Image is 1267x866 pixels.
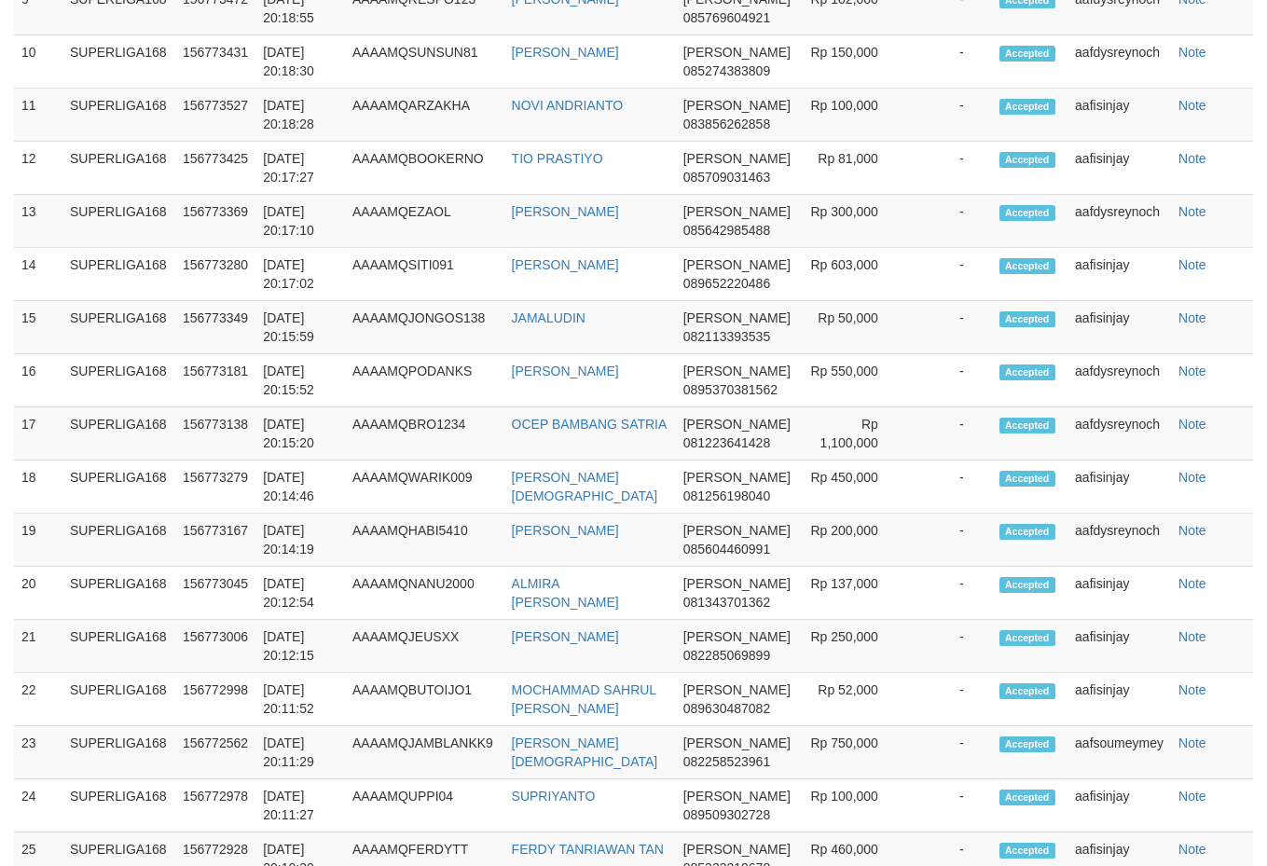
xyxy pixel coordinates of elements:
td: Rp 300,000 [798,195,906,248]
span: [PERSON_NAME] [683,629,791,644]
td: 156773006 [175,620,255,673]
td: 156773425 [175,142,255,195]
span: Accepted [999,577,1055,593]
td: AAAAMQJONGOS138 [345,301,504,354]
td: 156773369 [175,195,255,248]
td: - [906,407,992,460]
span: Copy 081343701362 to clipboard [683,595,770,610]
td: AAAAMQBRO1234 [345,407,504,460]
td: Rp 450,000 [798,460,906,514]
td: SUPERLIGA168 [62,620,175,673]
td: 21 [14,620,62,673]
td: aafdysreynoch [1067,35,1171,89]
td: 156773045 [175,567,255,620]
td: - [906,620,992,673]
td: [DATE] 20:15:20 [255,407,345,460]
a: ALMIRA [PERSON_NAME] [512,576,619,610]
td: 156773167 [175,514,255,567]
td: Rp 603,000 [798,248,906,301]
td: SUPERLIGA168 [62,195,175,248]
span: Accepted [999,418,1055,433]
td: 24 [14,779,62,832]
td: AAAAMQBOOKERNO [345,142,504,195]
span: Accepted [999,843,1055,859]
td: SUPERLIGA168 [62,301,175,354]
td: 17 [14,407,62,460]
span: Accepted [999,364,1055,380]
td: 156773181 [175,354,255,407]
td: Rp 200,000 [798,514,906,567]
td: 156772998 [175,673,255,726]
td: aafisinjay [1067,779,1171,832]
span: Copy 085709031463 to clipboard [683,170,770,185]
td: AAAAMQBUTOIJO1 [345,673,504,726]
td: 22 [14,673,62,726]
td: AAAAMQWARIK009 [345,460,504,514]
td: AAAAMQJAMBLANKK9 [345,726,504,779]
a: Note [1178,98,1206,113]
a: Note [1178,735,1206,750]
span: Accepted [999,46,1055,62]
td: Rp 100,000 [798,89,906,142]
td: aafisinjay [1067,620,1171,673]
span: [PERSON_NAME] [683,523,791,538]
span: [PERSON_NAME] [683,204,791,219]
td: AAAAMQEZAOL [345,195,504,248]
td: [DATE] 20:15:59 [255,301,345,354]
a: Note [1178,45,1206,60]
td: AAAAMQARZAKHA [345,89,504,142]
span: [PERSON_NAME] [683,45,791,60]
td: - [906,142,992,195]
td: aafisinjay [1067,89,1171,142]
td: [DATE] 20:11:52 [255,673,345,726]
td: - [906,248,992,301]
td: - [906,460,992,514]
td: 156772562 [175,726,255,779]
td: - [906,779,992,832]
td: - [906,514,992,567]
span: [PERSON_NAME] [683,98,791,113]
td: AAAAMQHABI5410 [345,514,504,567]
td: AAAAMQNANU2000 [345,567,504,620]
td: [DATE] 20:14:46 [255,460,345,514]
td: aafisinjay [1067,248,1171,301]
a: [PERSON_NAME][DEMOGRAPHIC_DATA] [512,470,658,503]
a: Note [1178,629,1206,644]
td: SUPERLIGA168 [62,514,175,567]
td: 13 [14,195,62,248]
td: [DATE] 20:11:27 [255,779,345,832]
td: Rp 50,000 [798,301,906,354]
a: Note [1178,523,1206,538]
span: [PERSON_NAME] [683,842,791,857]
a: TIO PRASTIYO [512,151,603,166]
span: [PERSON_NAME] [683,682,791,697]
span: [PERSON_NAME] [683,576,791,591]
a: [PERSON_NAME] [512,257,619,272]
td: 15 [14,301,62,354]
span: Accepted [999,471,1055,487]
td: SUPERLIGA168 [62,35,175,89]
td: 156773349 [175,301,255,354]
td: [DATE] 20:11:29 [255,726,345,779]
td: Rp 550,000 [798,354,906,407]
td: SUPERLIGA168 [62,407,175,460]
span: Copy 082285069899 to clipboard [683,648,770,663]
td: - [906,726,992,779]
span: Copy 0895370381562 to clipboard [683,382,778,397]
td: 156773138 [175,407,255,460]
td: AAAAMQUPPI04 [345,779,504,832]
span: Accepted [999,736,1055,752]
td: 10 [14,35,62,89]
span: Accepted [999,311,1055,327]
td: Rp 1,100,000 [798,407,906,460]
td: 11 [14,89,62,142]
td: AAAAMQPODANKS [345,354,504,407]
span: Copy 089630487082 to clipboard [683,701,770,716]
td: aafisinjay [1067,673,1171,726]
a: Note [1178,151,1206,166]
span: Accepted [999,524,1055,540]
span: Accepted [999,205,1055,221]
span: Copy 083856262858 to clipboard [683,117,770,131]
span: Accepted [999,630,1055,646]
td: 16 [14,354,62,407]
